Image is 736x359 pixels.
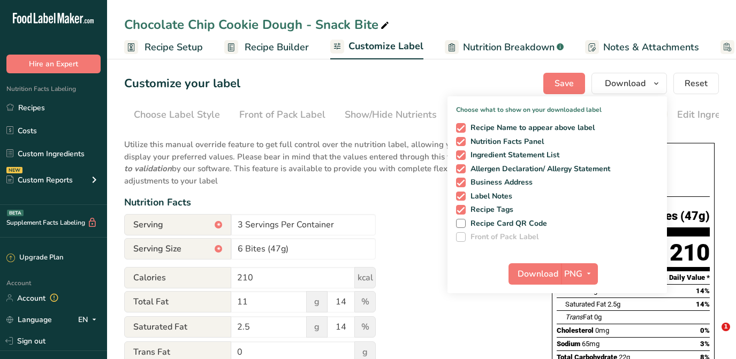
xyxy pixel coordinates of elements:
span: 0mg [595,326,609,334]
span: Allergen Declaration/ Allergy Statement [466,164,611,174]
span: Nutrition Facts Panel [466,137,544,147]
div: Upgrade Plan [6,253,63,263]
span: g [306,291,328,312]
a: Language [6,310,52,329]
span: Total Fat [124,291,231,312]
button: Reset [673,73,719,94]
span: Fat [565,313,593,321]
div: Nutrition Facts [124,195,530,210]
span: Recipe Card QR Code [466,219,548,228]
p: Choose what to show on your downloaded label [447,96,667,114]
span: Download [605,77,646,90]
span: kcal [354,267,376,288]
div: NEW [6,167,22,173]
span: Recipe Name to appear above label [466,123,595,133]
i: Trans [565,313,583,321]
div: Front of Pack Label [239,108,325,122]
span: Business Address [466,178,533,187]
button: Hire an Expert [6,55,101,73]
span: g [306,316,328,338]
h1: Customize your label [124,75,240,93]
span: 1 [722,323,730,331]
span: 0g [594,313,602,321]
span: 14% [696,287,710,295]
div: 210 [670,239,710,267]
span: 2.5g [608,300,620,308]
span: Sodium [557,340,580,348]
span: Save [555,77,574,90]
span: Recipe Tags [466,205,514,215]
a: Recipe Builder [224,35,309,59]
button: Save [543,73,585,94]
button: PNG [561,263,598,285]
span: Recipe Setup [145,40,203,55]
div: Choose Label Style [134,108,220,122]
span: Serving Size [124,238,231,259]
span: % [354,291,376,312]
button: Download [509,263,561,285]
div: Chocolate Chip Cookie Dough - Snack Bite [124,15,391,34]
div: EN [78,313,101,326]
div: Show/Hide Nutrients [345,108,437,122]
span: Label Notes [466,192,513,201]
span: Saturated Fat [565,300,606,308]
span: PNG [564,268,582,280]
span: Serving [124,214,231,235]
iframe: Intercom live chat [700,323,725,348]
span: % [354,316,376,338]
span: Cholesterol [557,326,594,334]
a: Nutrition Breakdown [445,35,564,59]
span: Saturated Fat [124,316,231,338]
span: Notes & Attachments [603,40,699,55]
div: BETA [7,210,24,216]
span: 6 Bites (47g) [641,210,710,223]
span: Download [518,268,558,280]
button: Download [591,73,667,94]
a: Customize Label [330,34,423,60]
span: Calories [124,267,231,288]
span: Recipe Builder [245,40,309,55]
span: Front of Pack Label [466,232,539,242]
div: Custom Reports [6,174,73,186]
span: Reset [685,77,708,90]
a: Recipe Setup [124,35,203,59]
span: Customize Label [348,39,423,54]
a: Notes & Attachments [585,35,699,59]
span: Nutrition Breakdown [463,40,555,55]
span: Ingredient Statement List [466,150,560,160]
p: Utilize this manual override feature to get full control over the nutrition label, allowing you t... [124,132,530,187]
span: 65mg [582,340,600,348]
span: 14% [696,300,710,308]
